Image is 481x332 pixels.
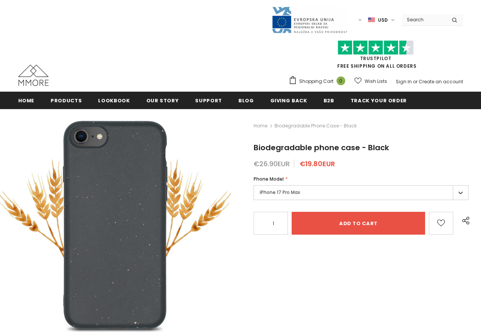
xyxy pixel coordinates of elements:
[365,78,387,85] span: Wish Lists
[337,76,345,85] span: 0
[378,16,388,24] span: USD
[195,97,222,104] span: support
[368,17,375,23] img: USD
[98,97,130,104] span: Lookbook
[360,55,392,62] a: Trustpilot
[238,92,254,109] a: Blog
[351,92,407,109] a: Track your order
[254,176,284,182] span: Phone Model
[254,121,267,130] a: Home
[324,97,334,104] span: B2B
[146,97,179,104] span: Our Story
[271,16,348,23] a: Javni Razpis
[419,78,463,85] a: Create an account
[254,185,468,200] label: iPhone 17 Pro Max
[299,78,333,85] span: Shopping Cart
[18,92,35,109] a: Home
[396,78,412,85] a: Sign In
[354,75,387,88] a: Wish Lists
[289,44,463,69] span: FREE SHIPPING ON ALL ORDERS
[98,92,130,109] a: Lookbook
[338,40,414,55] img: Trust Pilot Stars
[289,76,349,87] a: Shopping Cart 0
[402,14,446,25] input: Search Site
[351,97,407,104] span: Track your order
[300,159,335,168] span: €19.80EUR
[413,78,418,85] span: or
[51,97,82,104] span: Products
[270,92,307,109] a: Giving back
[195,92,222,109] a: support
[146,92,179,109] a: Our Story
[254,159,290,168] span: €26.90EUR
[18,65,49,86] img: MMORE Cases
[238,97,254,104] span: Blog
[254,142,389,153] span: Biodegradable phone case - Black
[18,97,35,104] span: Home
[292,212,425,235] input: Add to cart
[51,92,82,109] a: Products
[324,92,334,109] a: B2B
[275,121,357,130] span: Biodegradable phone case - Black
[271,6,348,34] img: Javni Razpis
[270,97,307,104] span: Giving back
